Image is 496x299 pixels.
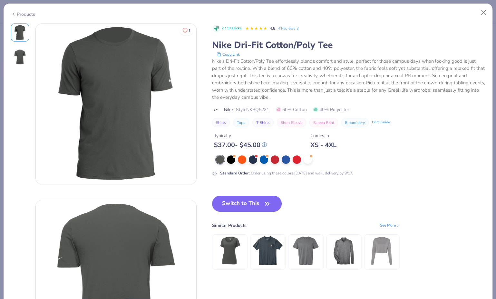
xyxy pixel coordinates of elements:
[12,25,28,40] img: Front
[252,118,274,127] button: T-Shirts
[215,51,242,58] button: copy to clipboard
[380,222,400,228] div: See More
[233,118,249,127] button: Tops
[36,24,196,184] img: Front
[478,6,490,19] button: Close
[372,120,390,125] div: Print Guide
[310,132,336,139] div: Comes In
[309,118,338,127] button: Screen Print
[236,106,269,113] span: Style NKBQ5231
[212,196,282,212] button: Switch to This
[245,23,267,34] div: 4.8 Stars
[341,118,369,127] button: Embroidery
[212,58,485,101] div: Nike's Dri-Fit Cotton/Poly Tee effortlessly blends comfort and style, perfect for those campus da...
[366,235,397,266] img: Bella + Canvas Ladies' Cropped Fleece Crew
[189,29,190,32] span: 8
[222,26,241,31] span: 77.5K Clicks
[277,118,306,127] button: Short Sleeve
[212,107,221,112] img: brand logo
[252,235,283,266] img: Carhartt Carhartt ® Workwear Pocket Short Sleeve T-Shirt
[328,235,359,266] img: UltraClub Men's Cool & Dry Heathered Performance Quarter-Zip
[224,106,233,113] span: Nike
[214,132,267,139] div: Typically
[310,141,336,149] div: XS - 4XL
[220,170,353,176] div: Order using these colors [DATE] and we’ll delivery by 9/17.
[290,235,321,266] img: Adidas Blended T-Shirt
[214,141,267,149] div: $ 37.00 - $ 45.00
[276,106,307,113] span: 60% Cotton
[313,106,349,113] span: 40% Polyester
[12,49,28,65] img: Back
[212,222,247,229] div: Similar Products
[212,118,230,127] button: Shirts
[270,26,275,31] span: 4.8
[220,171,250,176] strong: Standard Order :
[11,11,35,18] div: Products
[212,39,485,51] div: Nike Dri-Fit Cotton/Poly Tee
[180,26,193,35] button: Like
[214,235,245,266] img: Nike Ladies Dri-Fit Cotton/Poly Scoop Neck Tee
[278,25,300,31] a: 4 Reviews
